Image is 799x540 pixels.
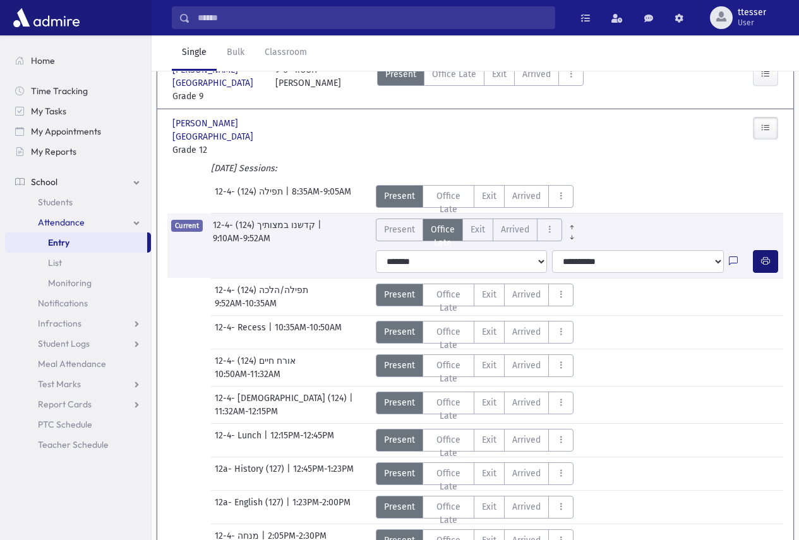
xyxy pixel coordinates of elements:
a: Infractions [5,313,151,333]
span: Entry [48,237,69,248]
span: Exit [482,189,496,203]
span: Present [384,500,415,513]
span: ttesser [738,8,766,18]
span: Grade 9 [172,90,263,103]
a: Home [5,51,151,71]
span: Present [385,68,416,81]
span: Arrived [522,68,551,81]
a: Single [172,35,217,71]
span: Arrived [512,189,541,203]
span: 9:52AM-10:35AM [215,297,277,310]
span: 12a- English (127) [215,496,286,519]
span: Time Tracking [31,85,88,97]
a: PTC Schedule [5,414,151,435]
span: My Appointments [31,126,101,137]
img: AdmirePro [10,5,83,30]
span: Arrived [512,396,541,409]
span: Arrived [512,433,541,447]
span: Present [384,467,415,480]
span: Home [31,55,55,66]
span: Arrived [512,288,541,301]
a: Bulk [217,35,255,71]
span: 9:10AM-9:52AM [213,232,270,245]
div: AttTypes [376,219,582,241]
a: Notifications [5,293,151,313]
span: 12-4- Lunch [215,429,264,452]
span: Present [384,433,415,447]
span: Office Late [432,68,476,81]
span: Students [38,196,73,208]
span: Arrived [512,500,541,513]
div: AttTypes [376,321,574,344]
span: Report Cards [38,399,92,410]
span: Exit [482,467,496,480]
span: Office Late [431,325,467,352]
span: School [31,176,57,188]
span: 10:35AM-10:50AM [275,321,342,344]
i: [DATE] Sessions: [211,163,277,174]
span: Present [384,396,415,409]
span: 12-4- [DEMOGRAPHIC_DATA] (124) [215,392,349,405]
span: Exit [482,500,496,513]
span: Arrived [512,359,541,372]
span: Notifications [38,297,88,309]
div: AttTypes [376,284,574,306]
div: AttTypes [376,392,574,414]
div: AttTypes [376,429,574,452]
span: Present [384,223,415,236]
span: [PERSON_NAME][GEOGRAPHIC_DATA] [172,63,263,90]
span: 12-4- תפילה (124) [215,185,285,208]
span: 1:23PM-2:00PM [292,496,351,519]
a: Classroom [255,35,317,71]
span: Monitoring [48,277,92,289]
span: Exit [482,359,496,372]
span: Grade 12 [172,143,263,157]
div: AttTypes [377,63,584,103]
span: PTC Schedule [38,419,92,430]
span: Present [384,359,415,372]
span: Exit [471,223,485,236]
a: Student Logs [5,333,151,354]
span: 12:45PM-1:23PM [293,462,354,485]
span: Student Logs [38,338,90,349]
span: Exit [482,288,496,301]
span: 8:35AM-9:05AM [292,185,351,208]
a: List [5,253,151,273]
a: Time Tracking [5,81,151,101]
span: [PERSON_NAME][GEOGRAPHIC_DATA] [172,117,263,143]
span: Arrived [501,223,529,236]
a: Students [5,192,151,212]
input: Search [190,6,555,29]
a: Report Cards [5,394,151,414]
a: School [5,172,151,192]
span: Current [171,220,203,232]
div: AttTypes [376,354,574,377]
a: Meal Attendance [5,354,151,374]
a: My Reports [5,141,151,162]
span: Office Late [431,223,455,249]
span: | [318,219,324,232]
span: Office Late [431,359,467,385]
span: Exit [492,68,507,81]
span: List [48,257,62,268]
div: AttTypes [376,496,574,519]
span: User [738,18,766,28]
a: All Later [562,229,582,239]
span: Attendance [38,217,85,228]
span: 10:50AM-11:32AM [215,368,280,381]
span: Office Late [431,500,467,527]
span: 11:32AM-12:15PM [215,405,278,418]
span: Office Late [431,396,467,423]
span: | [268,321,275,344]
span: | [285,185,292,208]
span: Test Marks [38,378,81,390]
span: 12-4- אורח חיים (124) [215,354,298,368]
span: Exit [482,396,496,409]
span: 12-4- תפילה/הלכה (124) [215,284,311,297]
span: | [349,392,356,405]
span: Office Late [431,433,467,460]
span: Arrived [512,325,541,339]
span: Meal Attendance [38,358,106,369]
span: Present [384,288,415,301]
a: All Prior [562,219,582,229]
